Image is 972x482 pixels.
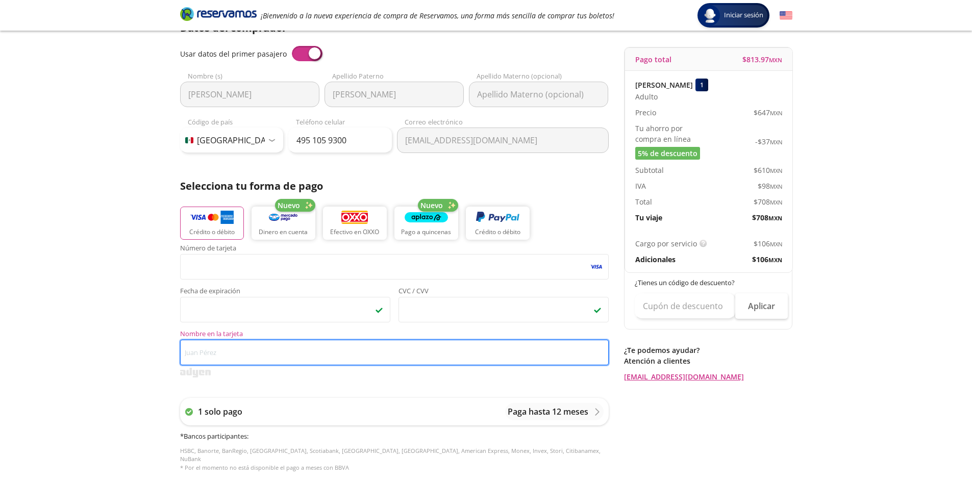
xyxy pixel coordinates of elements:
[624,371,792,382] a: [EMAIL_ADDRESS][DOMAIN_NAME]
[469,82,608,107] input: Apellido Materno (opcional)
[330,227,379,237] p: Efectivo en OXXO
[180,6,257,21] i: Brand Logo
[180,49,287,59] span: Usar datos del primer pasajero
[695,79,708,91] div: 1
[180,245,609,254] span: Número de tarjeta
[375,306,383,314] img: checkmark
[770,198,782,206] small: MXN
[635,80,693,90] p: [PERSON_NAME]
[769,56,782,64] small: MXN
[198,405,242,418] p: 1 solo pago
[180,464,349,471] span: * Por el momento no está disponible el pago a meses con BBVA
[635,278,783,288] p: ¿Tienes un código de descuento?
[185,257,604,276] iframe: Iframe del número de tarjeta asegurada
[624,345,792,356] p: ¿Te podemos ayudar?
[403,300,604,319] iframe: Iframe del código de seguridad de la tarjeta asegurada
[288,128,392,153] input: Teléfono celular
[768,256,782,264] small: MXN
[754,196,782,207] span: $ 708
[180,6,257,24] a: Brand Logo
[770,167,782,174] small: MXN
[401,227,451,237] p: Pago a quincenas
[252,207,315,240] button: Dinero en cuenta
[180,82,319,107] input: Nombre (s)
[589,262,603,271] img: visa
[635,254,676,265] p: Adicionales
[780,9,792,22] button: English
[180,447,609,472] p: HSBC, Banorte, BanRegio, [GEOGRAPHIC_DATA], Scotiabank, [GEOGRAPHIC_DATA], [GEOGRAPHIC_DATA], Ame...
[742,54,782,65] span: $ 813.97
[635,54,671,65] p: Pago total
[635,181,646,191] p: IVA
[180,331,609,340] span: Nombre en la tarjeta
[261,11,614,20] em: ¡Bienvenido a la nueva experiencia de compra de Reservamos, una forma más sencilla de comprar tus...
[323,207,387,240] button: Efectivo en OXXO
[758,181,782,191] span: $ 98
[635,91,658,102] span: Adulto
[189,227,235,237] p: Crédito o débito
[475,227,520,237] p: Crédito o débito
[397,128,609,153] input: Correo electrónico
[325,82,464,107] input: Apellido Paterno
[624,356,792,366] p: Atención a clientes
[180,368,211,377] img: svg+xml;base64,PD94bWwgdmVyc2lvbj0iMS4wIiBlbmNvZGluZz0iVVRGLTgiPz4KPHN2ZyB3aWR0aD0iMzk2cHgiIGhlaW...
[180,179,609,194] p: Selecciona tu forma de pago
[770,240,782,248] small: MXN
[180,432,609,442] h6: * Bancos participantes :
[720,10,767,20] span: Iniciar sesión
[185,300,386,319] iframe: Iframe de la fecha de caducidad de la tarjeta asegurada
[394,207,458,240] button: Pago a quincenas
[466,207,530,240] button: Crédito o débito
[180,207,244,240] button: Crédito o débito
[278,200,300,211] span: Nuevo
[593,306,602,314] img: checkmark
[508,405,588,418] p: Paga hasta 12 meses
[754,238,782,249] span: $ 106
[770,109,782,117] small: MXN
[770,183,782,190] small: MXN
[635,212,662,223] p: Tu viaje
[635,196,652,207] p: Total
[768,214,782,222] small: MXN
[638,148,697,159] span: 5% de descuento
[420,200,443,211] span: Nuevo
[398,288,609,297] span: CVC / CVV
[755,136,782,147] span: -$ 37
[635,107,656,118] p: Precio
[752,212,782,223] span: $ 708
[754,107,782,118] span: $ 647
[185,137,193,143] img: MX
[635,123,709,144] p: Tu ahorro por compra en línea
[635,293,735,319] input: Cupón de descuento
[770,138,782,146] small: MXN
[752,254,782,265] span: $ 106
[735,293,788,319] button: Aplicar
[180,340,609,365] input: Nombre en la tarjeta
[635,238,697,249] p: Cargo por servicio
[754,165,782,175] span: $ 610
[259,227,308,237] p: Dinero en cuenta
[180,288,390,297] span: Fecha de expiración
[635,165,664,175] p: Subtotal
